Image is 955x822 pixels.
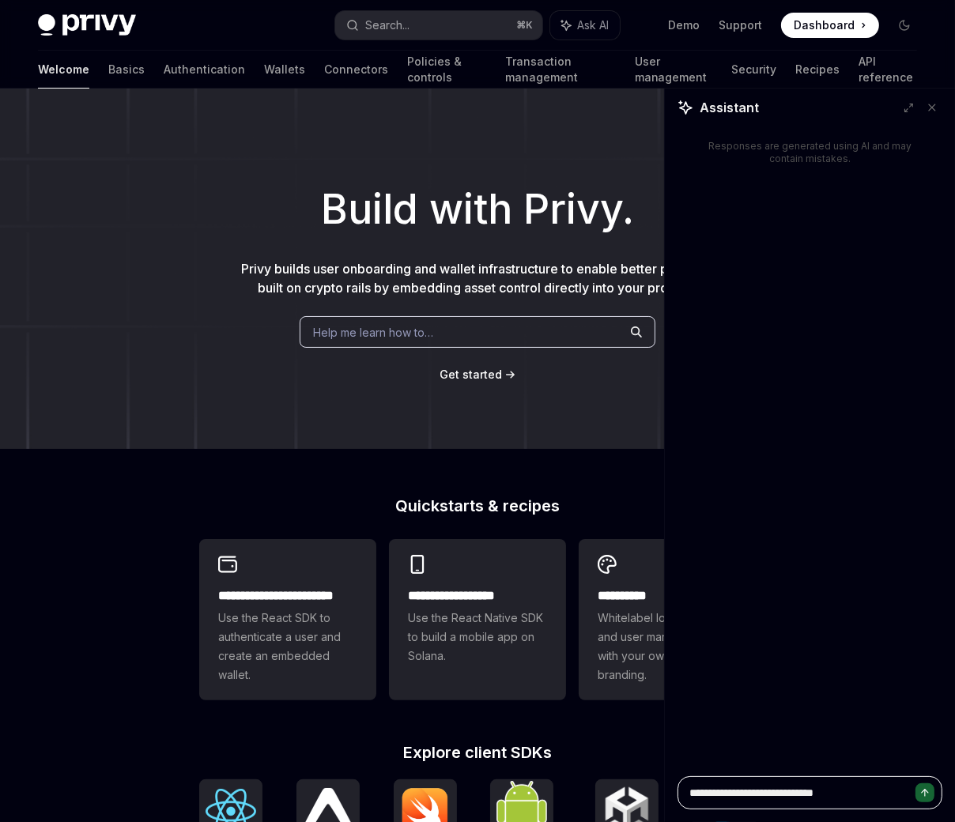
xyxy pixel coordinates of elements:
[859,51,917,89] a: API reference
[440,367,503,383] a: Get started
[218,609,357,684] span: Use the React SDK to authenticate a user and create an embedded wallet.
[408,609,547,666] span: Use the React Native SDK to build a mobile app on Solana.
[389,539,566,700] a: **** **** **** ***Use the React Native SDK to build a mobile app on Solana.
[794,17,855,33] span: Dashboard
[365,16,410,35] div: Search...
[577,17,609,33] span: Ask AI
[579,539,756,700] a: **** *****Whitelabel login, wallets, and user management with your own UI and branding.
[505,51,615,89] a: Transaction management
[38,14,136,36] img: dark logo
[324,51,388,89] a: Connectors
[264,51,305,89] a: Wallets
[516,19,533,32] span: ⌘ K
[892,13,917,38] button: Toggle dark mode
[550,11,620,40] button: Ask AI
[242,261,714,296] span: Privy builds user onboarding and wallet infrastructure to enable better products built on crypto ...
[199,745,756,760] h2: Explore client SDKs
[635,51,713,89] a: User management
[719,17,762,33] a: Support
[164,51,245,89] a: Authentication
[732,51,777,89] a: Security
[108,51,145,89] a: Basics
[25,179,930,240] h1: Build with Privy.
[440,368,503,381] span: Get started
[703,140,917,165] div: Responses are generated using AI and may contain mistakes.
[38,51,89,89] a: Welcome
[668,17,700,33] a: Demo
[335,11,542,40] button: Search...⌘K
[915,783,934,802] button: Send message
[199,498,756,514] h2: Quickstarts & recipes
[781,13,879,38] a: Dashboard
[598,609,737,684] span: Whitelabel login, wallets, and user management with your own UI and branding.
[796,51,840,89] a: Recipes
[700,98,759,117] span: Assistant
[313,324,433,341] span: Help me learn how to…
[407,51,486,89] a: Policies & controls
